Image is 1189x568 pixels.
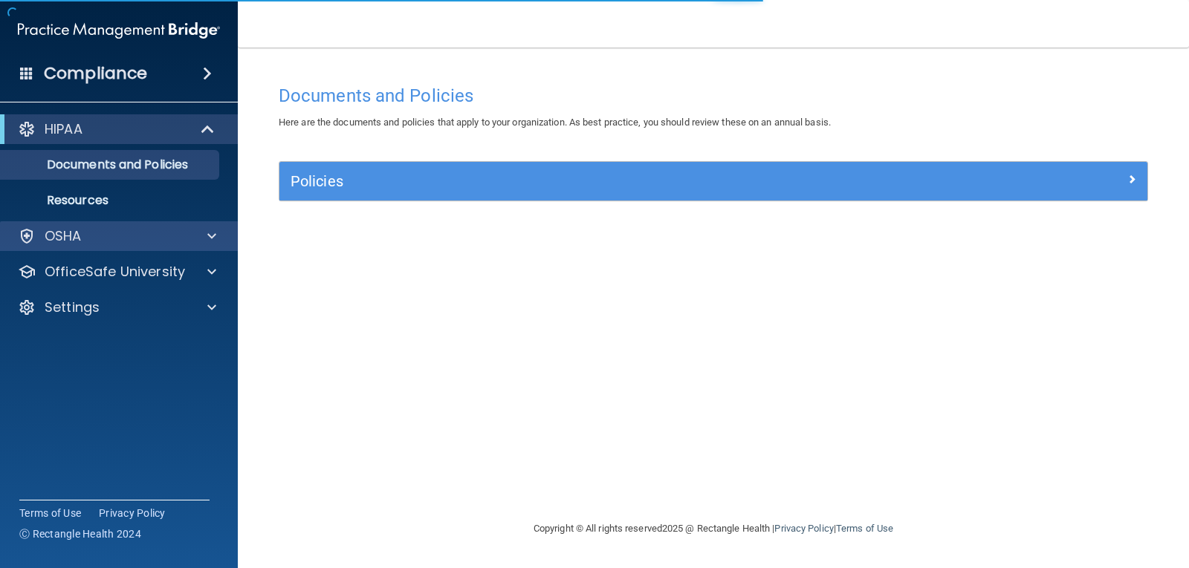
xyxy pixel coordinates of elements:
[18,298,216,316] a: Settings
[932,463,1171,522] iframe: Drift Widget Chat Controller
[19,526,141,541] span: Ⓒ Rectangle Health 2024
[279,86,1148,105] h4: Documents and Policies
[291,173,919,189] h5: Policies
[10,193,213,208] p: Resources
[442,505,985,552] div: Copyright © All rights reserved 2025 @ Rectangle Health | |
[45,263,185,281] p: OfficeSafe University
[836,523,893,534] a: Terms of Use
[18,120,216,138] a: HIPAA
[19,506,81,520] a: Terms of Use
[774,523,833,534] a: Privacy Policy
[279,117,831,128] span: Here are the documents and policies that apply to your organization. As best practice, you should...
[45,227,82,245] p: OSHA
[291,169,1136,193] a: Policies
[99,506,166,520] a: Privacy Policy
[18,263,216,281] a: OfficeSafe University
[18,227,216,245] a: OSHA
[45,298,100,316] p: Settings
[18,16,220,45] img: PMB logo
[45,120,82,138] p: HIPAA
[44,63,147,84] h4: Compliance
[10,157,213,172] p: Documents and Policies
